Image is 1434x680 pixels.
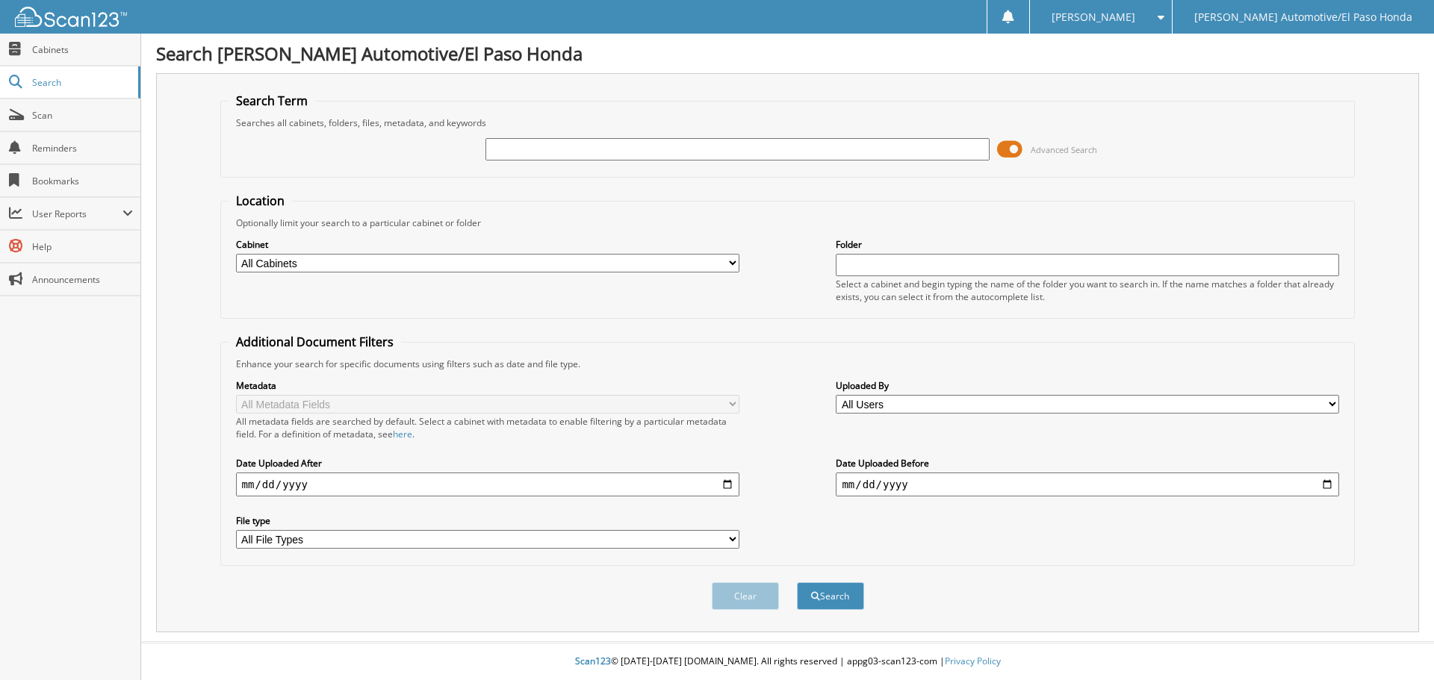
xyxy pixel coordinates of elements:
label: Cabinet [236,238,739,251]
label: Date Uploaded After [236,457,739,470]
a: here [393,428,412,440]
span: Help [32,240,133,253]
span: User Reports [32,208,122,220]
a: Privacy Policy [945,655,1001,667]
label: Uploaded By [836,379,1339,392]
span: Search [32,76,131,89]
div: Select a cabinet and begin typing the name of the folder you want to search in. If the name match... [836,278,1339,303]
label: Folder [836,238,1339,251]
span: Scan [32,109,133,122]
div: All metadata fields are searched by default. Select a cabinet with metadata to enable filtering b... [236,415,739,440]
span: Reminders [32,142,133,155]
button: Search [797,582,864,610]
label: Metadata [236,379,739,392]
input: end [836,472,1339,496]
label: Date Uploaded Before [836,457,1339,470]
div: Optionally limit your search to a particular cabinet or folder [229,216,1347,229]
span: Scan123 [575,655,611,667]
img: scan123-logo-white.svg [15,7,127,27]
div: © [DATE]-[DATE] [DOMAIN_NAME]. All rights reserved | appg03-scan123-com | [141,643,1434,680]
div: Enhance your search for specific documents using filters such as date and file type. [229,358,1347,370]
legend: Location [229,193,292,209]
span: Cabinets [32,43,133,56]
span: [PERSON_NAME] [1052,13,1135,22]
div: Searches all cabinets, folders, files, metadata, and keywords [229,116,1347,129]
span: [PERSON_NAME] Automotive/El Paso Honda [1194,13,1412,22]
input: start [236,472,739,496]
span: Advanced Search [1031,144,1097,155]
legend: Search Term [229,93,315,109]
legend: Additional Document Filters [229,334,401,350]
span: Bookmarks [32,175,133,187]
label: File type [236,514,739,527]
span: Announcements [32,273,133,286]
button: Clear [712,582,779,610]
h1: Search [PERSON_NAME] Automotive/El Paso Honda [156,41,1419,66]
